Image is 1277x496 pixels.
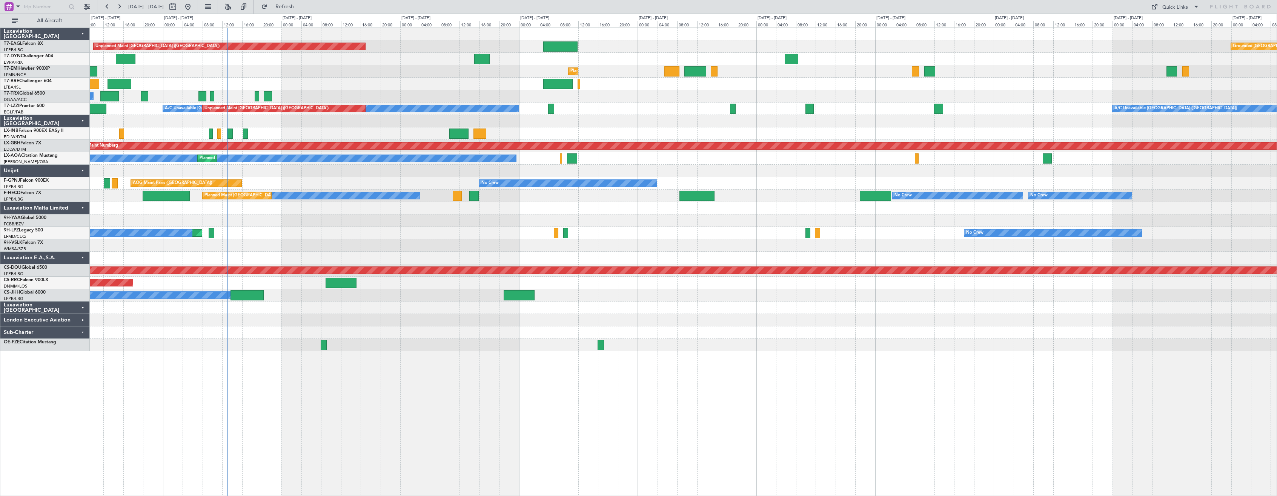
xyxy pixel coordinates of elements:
[4,234,26,239] a: LFMD/CEQ
[1152,21,1172,28] div: 08:00
[4,216,46,220] a: 9H-YAAGlobal 5000
[269,4,301,9] span: Refresh
[994,21,1013,28] div: 00:00
[23,1,66,12] input: Trip Number
[1162,4,1188,11] div: Quick Links
[4,283,27,289] a: DNMM/LOS
[876,15,905,21] div: [DATE] - [DATE]
[4,191,41,195] a: F-HECDFalcon 7X
[954,21,974,28] div: 16:00
[4,91,19,96] span: T7-TRX
[4,265,47,270] a: CS-DOUGlobal 6500
[479,21,499,28] div: 16:00
[4,79,52,83] a: T7-BREChallenger 604
[895,21,914,28] div: 04:00
[1211,21,1231,28] div: 20:00
[20,18,80,23] span: All Aircraft
[71,140,118,152] div: Planned Maint Nurnberg
[1033,21,1053,28] div: 08:00
[4,228,43,233] a: 9H-LPZLegacy 500
[520,15,549,21] div: [DATE] - [DATE]
[1113,21,1132,28] div: 00:00
[4,265,22,270] span: CS-DOU
[4,184,23,190] a: LFPB/LBG
[481,178,499,189] div: No Crew
[128,3,164,10] span: [DATE] - [DATE]
[1053,21,1073,28] div: 12:00
[4,66,18,71] span: T7-EMI
[103,21,123,28] div: 12:00
[4,91,45,96] a: T7-TRXGlobal 6500
[258,1,303,13] button: Refresh
[4,246,26,252] a: WMSA/SZB
[4,147,26,152] a: EDLW/DTM
[4,79,19,83] span: T7-BRE
[4,340,20,344] span: OE-FZE
[361,21,380,28] div: 16:00
[1192,21,1211,28] div: 16:00
[4,178,20,183] span: F-GPNJ
[4,54,21,58] span: T7-DYN
[420,21,439,28] div: 04:00
[618,21,638,28] div: 20:00
[301,21,321,28] div: 04:00
[737,21,756,28] div: 20:00
[459,21,479,28] div: 12:00
[4,240,22,245] span: 9H-VSLK
[836,21,855,28] div: 16:00
[578,21,598,28] div: 12:00
[598,21,618,28] div: 16:00
[204,190,323,201] div: Planned Maint [GEOGRAPHIC_DATA] ([GEOGRAPHIC_DATA])
[163,21,183,28] div: 00:00
[4,159,48,165] a: [PERSON_NAME]/QSA
[262,21,281,28] div: 20:00
[1114,103,1237,114] div: A/C Unavailable [GEOGRAPHIC_DATA] ([GEOGRAPHIC_DATA])
[855,21,875,28] div: 20:00
[341,21,361,28] div: 12:00
[1251,21,1271,28] div: 04:00
[321,21,341,28] div: 08:00
[1030,190,1048,201] div: No Crew
[165,103,287,114] div: A/C Unavailable [GEOGRAPHIC_DATA] ([GEOGRAPHIC_DATA])
[677,21,697,28] div: 08:00
[4,141,20,145] span: LX-GBH
[4,178,49,183] a: F-GPNJFalcon 900EX
[4,129,18,133] span: LX-INB
[658,21,677,28] div: 04:00
[4,97,27,103] a: DGAA/ACC
[123,21,143,28] div: 16:00
[966,227,983,239] div: No Crew
[717,21,736,28] div: 16:00
[875,21,895,28] div: 00:00
[4,141,41,145] a: LX-GBHFalcon 7X
[559,21,578,28] div: 08:00
[401,15,430,21] div: [DATE] - [DATE]
[4,278,20,282] span: CS-RRC
[1014,21,1033,28] div: 04:00
[281,21,301,28] div: 00:00
[200,153,284,164] div: Planned Maint Nice ([GEOGRAPHIC_DATA])
[203,21,222,28] div: 08:00
[1132,21,1152,28] div: 04:00
[4,228,19,233] span: 9H-LPZ
[8,15,82,27] button: All Aircraft
[1172,21,1191,28] div: 12:00
[4,221,24,227] a: FCBB/BZV
[242,21,262,28] div: 16:00
[570,66,642,77] div: Planned Maint [GEOGRAPHIC_DATA]
[756,21,776,28] div: 00:00
[204,103,329,114] div: Unplanned Maint [GEOGRAPHIC_DATA] ([GEOGRAPHIC_DATA])
[4,153,21,158] span: LX-AOA
[638,21,657,28] div: 00:00
[381,21,400,28] div: 20:00
[4,72,26,78] a: LFMN/NCE
[519,21,539,28] div: 00:00
[283,15,312,21] div: [DATE] - [DATE]
[816,21,835,28] div: 12:00
[143,21,163,28] div: 20:00
[4,54,53,58] a: T7-DYNChallenger 604
[796,21,816,28] div: 08:00
[995,15,1024,21] div: [DATE] - [DATE]
[91,15,120,21] div: [DATE] - [DATE]
[4,60,23,65] a: EVRA/RIX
